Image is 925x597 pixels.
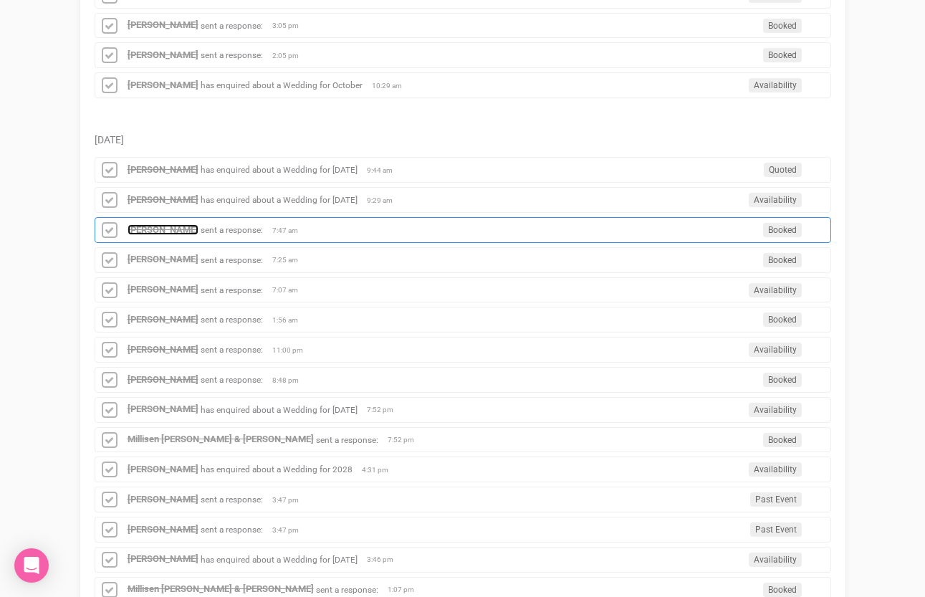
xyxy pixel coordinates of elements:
[128,434,314,444] a: Millisen [PERSON_NAME] & [PERSON_NAME]
[750,492,802,507] span: Past Event
[201,225,263,235] small: sent a response:
[128,464,198,474] a: [PERSON_NAME]
[316,434,378,444] small: sent a response:
[749,462,802,477] span: Availability
[763,433,802,447] span: Booked
[201,464,353,474] small: has enquired about a Wedding for 2028
[201,285,263,295] small: sent a response:
[272,315,308,325] span: 1:56 am
[367,196,403,206] span: 9:29 am
[763,253,802,267] span: Booked
[128,164,198,175] a: [PERSON_NAME]
[362,465,398,475] span: 4:31 pm
[201,195,358,205] small: has enquired about a Wedding for [DATE]
[201,315,263,325] small: sent a response:
[763,583,802,597] span: Booked
[749,343,802,357] span: Availability
[201,495,263,505] small: sent a response:
[201,554,358,564] small: has enquired about a Wedding for [DATE]
[128,49,198,60] a: [PERSON_NAME]
[201,165,358,175] small: has enquired about a Wedding for [DATE]
[201,525,263,535] small: sent a response:
[764,163,802,177] span: Quoted
[367,166,403,176] span: 9:44 am
[763,373,802,387] span: Booked
[201,254,263,264] small: sent a response:
[272,226,308,236] span: 7:47 am
[201,375,263,385] small: sent a response:
[367,555,403,565] span: 3:46 pm
[749,553,802,567] span: Availability
[750,522,802,537] span: Past Event
[128,224,198,235] a: [PERSON_NAME]
[14,548,49,583] div: Open Intercom Messenger
[763,19,802,33] span: Booked
[749,283,802,297] span: Availability
[201,345,263,355] small: sent a response:
[128,19,198,30] a: [PERSON_NAME]
[272,51,308,61] span: 2:05 pm
[388,435,423,445] span: 7:52 pm
[749,403,802,417] span: Availability
[95,135,831,145] h5: [DATE]
[128,374,198,385] a: [PERSON_NAME]
[367,405,403,415] span: 7:52 pm
[372,81,408,91] span: 10:29 am
[128,254,198,264] a: [PERSON_NAME]
[201,50,263,60] small: sent a response:
[128,194,198,205] a: [PERSON_NAME]
[272,21,308,31] span: 3:05 pm
[128,553,198,564] a: [PERSON_NAME]
[763,223,802,237] span: Booked
[316,584,378,594] small: sent a response:
[201,80,363,90] small: has enquired about a Wedding for October
[272,376,308,386] span: 8:48 pm
[272,255,308,265] span: 7:25 am
[128,583,314,594] a: Millisen [PERSON_NAME] & [PERSON_NAME]
[272,345,308,355] span: 11:00 pm
[272,525,308,535] span: 3:47 pm
[128,494,198,505] a: [PERSON_NAME]
[388,585,423,595] span: 1:07 pm
[272,495,308,505] span: 3:47 pm
[128,344,198,355] a: [PERSON_NAME]
[763,48,802,62] span: Booked
[128,284,198,295] a: [PERSON_NAME]
[201,20,263,30] small: sent a response:
[201,404,358,414] small: has enquired about a Wedding for [DATE]
[128,80,198,90] a: [PERSON_NAME]
[749,193,802,207] span: Availability
[128,314,198,325] a: [PERSON_NAME]
[128,524,198,535] a: [PERSON_NAME]
[272,285,308,295] span: 7:07 am
[128,403,198,414] a: [PERSON_NAME]
[763,312,802,327] span: Booked
[749,78,802,92] span: Availability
